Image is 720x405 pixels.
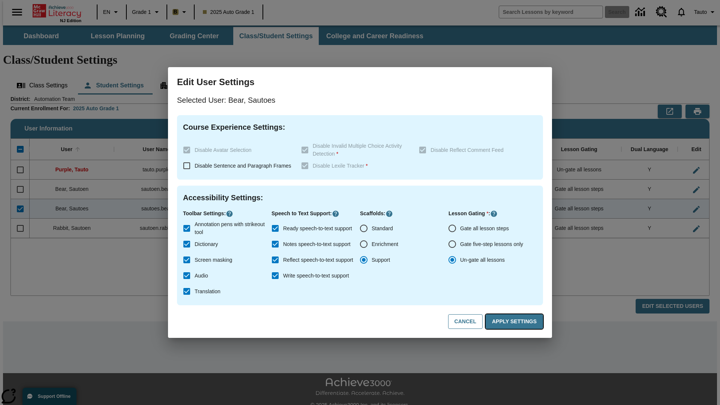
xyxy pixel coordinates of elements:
[430,147,504,153] span: Disable Reflect Comment Feed
[415,142,531,158] label: These settings are specific to individual classes. To see these settings or make changes, please ...
[183,121,537,133] h4: Course Experience Settings :
[313,143,402,157] span: Disable Invalid Multiple Choice Activity Detection
[372,225,393,232] span: Standard
[195,147,252,153] span: Disable Avatar Selection
[283,256,353,264] span: Reflect speech-to-text support
[490,210,498,217] button: Click here to know more about
[297,142,413,158] label: These settings are specific to individual classes. To see these settings or make changes, please ...
[448,210,537,217] p: Lesson Gating :
[297,158,413,174] label: These settings are specific to individual classes. To see these settings or make changes, please ...
[486,314,543,329] button: Apply Settings
[283,240,351,248] span: Notes speech-to-text support
[332,210,339,217] button: Click here to know more about
[283,272,349,280] span: Write speech-to-text support
[195,240,218,248] span: Dictionary
[183,210,271,217] p: Toolbar Settings :
[372,256,390,264] span: Support
[283,225,352,232] span: Ready speech-to-text support
[177,94,543,106] p: Selected User: Bear, Sautoes
[195,256,232,264] span: Screen masking
[313,163,368,169] span: Disable Lexile Tracker
[448,314,483,329] button: Cancel
[177,76,543,88] h3: Edit User Settings
[271,210,360,217] p: Speech to Text Support :
[183,192,537,204] h4: Accessibility Settings :
[460,256,505,264] span: Un-gate all lessons
[385,210,393,217] button: Click here to know more about
[360,210,448,217] p: Scaffolds :
[460,240,523,248] span: Gate five-step lessons only
[460,225,509,232] span: Gate all lesson steps
[195,220,265,236] span: Annotation pens with strikeout tool
[179,142,295,158] label: These settings are specific to individual classes. To see these settings or make changes, please ...
[195,288,220,295] span: Translation
[195,163,291,169] span: Disable Sentence and Paragraph Frames
[372,240,398,248] span: Enrichment
[195,272,208,280] span: Audio
[226,210,233,217] button: Click here to know more about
